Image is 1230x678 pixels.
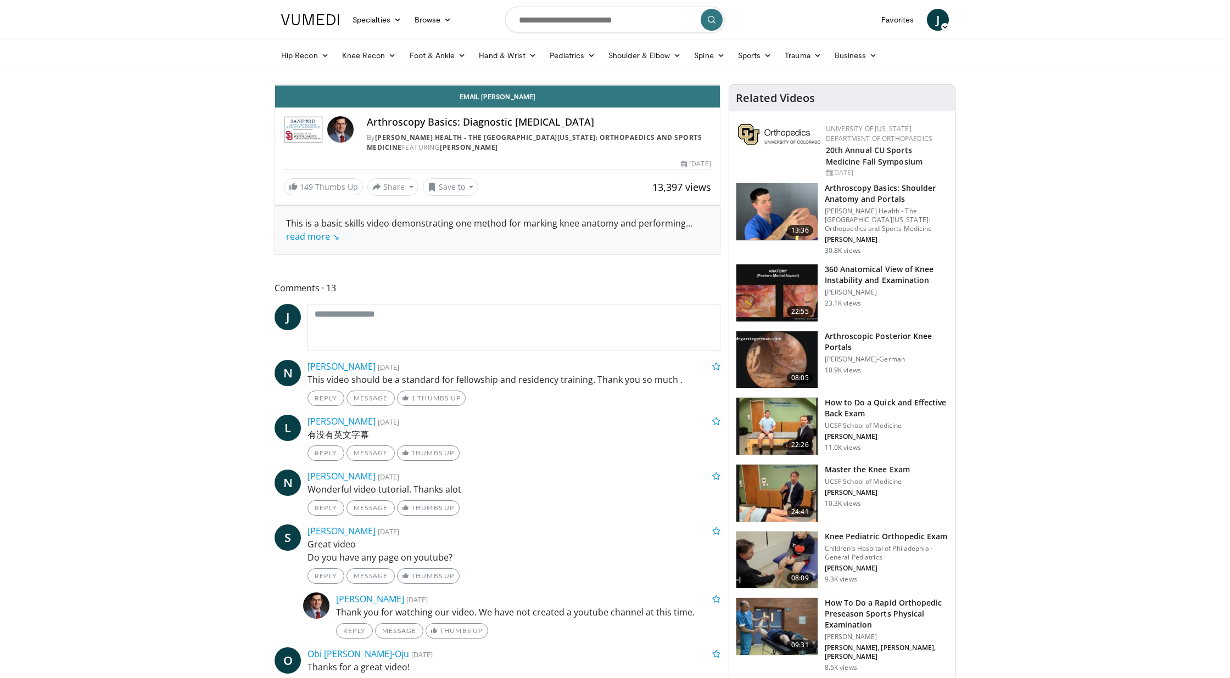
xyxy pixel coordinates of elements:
[336,44,403,66] a: Knee Recon
[336,606,720,619] p: Thank you for watching our video. We have not created a youtube channel at this time.
[787,372,813,383] span: 08:05
[787,640,813,651] span: 09:31
[826,124,932,143] a: University of [US_STATE] Department of Orthopaedics
[275,85,720,86] video-js: Video Player
[825,355,948,364] p: [PERSON_NAME]-German
[825,432,948,441] p: [PERSON_NAME]
[336,623,373,639] a: Reply
[652,180,711,194] span: 13,397 views
[736,531,948,589] a: 08:09 Knee Pediatric Orthopedic Exam Children’s Hospital of Philadephia - General Pediatrics [PER...
[327,116,354,143] img: Avatar
[736,183,818,240] img: 9534a039-0eaa-4167-96cf-d5be049a70d8.150x105_q85_crop-smart_upscale.jpg
[367,116,711,128] h4: Arthroscopy Basics: Diagnostic [MEDICAL_DATA]
[505,7,725,33] input: Search topics, interventions
[825,564,948,573] p: [PERSON_NAME]
[736,397,948,455] a: 22:26 How to Do a Quick and Effective Back Exam UCSF School of Medicine [PERSON_NAME] 11.0K views
[825,183,948,205] h3: Arthroscopy Basics: Shoulder Anatomy and Portals
[787,506,813,517] span: 24:41
[397,391,466,406] a: 1 Thumbs Up
[825,331,948,353] h3: Arthroscopic Posterior Knee Portals
[375,623,423,639] a: Message
[284,178,363,195] a: 149 Thumbs Up
[825,235,948,244] p: [PERSON_NAME]
[307,373,720,386] p: This video should be a standard for fellowship and residency training. Thank you so much .
[307,648,409,660] a: Obi [PERSON_NAME]-Oju
[825,264,948,286] h3: 360 Anatomical View of Knee Instability and Examination
[346,500,395,516] a: Message
[367,133,711,152] div: By FEATURING
[736,331,948,389] a: 08:05 Arthroscopic Posterior Knee Portals [PERSON_NAME]-German 10.9K views
[286,217,692,242] span: ...
[825,544,948,562] p: Children’s Hospital of Philadephia - General Pediatrics
[440,143,498,152] a: [PERSON_NAME]
[378,362,399,372] small: [DATE]
[825,477,910,486] p: UCSF School of Medicine
[787,439,813,450] span: 22:26
[825,246,861,255] p: 30.8K views
[736,331,818,388] img: 06234ec1-9449-4fdc-a1ec-369a50591d94.150x105_q85_crop-smart_upscale.jpg
[825,597,948,630] h3: How To Do a Rapid Orthopedic Preseason Sports Physical Examination
[307,470,376,482] a: [PERSON_NAME]
[825,443,861,452] p: 11.0K views
[275,470,301,496] a: N
[826,145,923,167] a: 20th Annual CU Sports Medicine Fall Symposium
[403,44,473,66] a: Foot & Ankle
[825,663,857,672] p: 8.5K views
[825,531,948,542] h3: Knee Pediatric Orthopedic Exam
[778,44,828,66] a: Trauma
[426,623,488,639] a: Thumbs Up
[286,217,709,243] div: This is a basic skills video demonstrating one method for marking knee anatomy and performing
[825,643,948,661] p: [PERSON_NAME], [PERSON_NAME], [PERSON_NAME]
[307,483,720,496] p: Wonderful video tutorial. Thanks alot
[286,230,339,242] a: read more ↘
[828,44,884,66] a: Business
[731,44,779,66] a: Sports
[307,500,344,516] a: Reply
[397,568,459,584] a: Thumbs Up
[787,573,813,584] span: 08:09
[825,397,948,419] h3: How to Do a Quick and Effective Back Exam
[284,116,323,143] img: Sanford Health - The University of South Dakota School of Medicine: Orthopaedics and Sports Medicine
[736,532,818,589] img: 07f39ecc-9ec5-4f2d-bf21-752d46520d3f.150x105_q85_crop-smart_upscale.jpg
[423,178,479,196] button: Save to
[736,598,818,655] img: d8b1f0ff-135c-420c-896e-84d5a2cb23b7.150x105_q85_crop-smart_upscale.jpg
[275,86,720,108] a: Email [PERSON_NAME]
[346,391,395,406] a: Message
[367,133,702,152] a: [PERSON_NAME] Health - The [GEOGRAPHIC_DATA][US_STATE]: Orthopaedics and Sports Medicine
[738,124,820,145] img: 355603a8-37da-49b6-856f-e00d7e9307d3.png.150x105_q85_autocrop_double_scale_upscale_version-0.2.png
[300,182,313,192] span: 149
[875,9,920,31] a: Favorites
[275,360,301,386] a: N
[543,44,602,66] a: Pediatrics
[307,568,344,584] a: Reply
[826,168,946,178] div: [DATE]
[275,44,336,66] a: Hip Recon
[275,647,301,674] a: O
[825,207,948,233] p: [PERSON_NAME] Health - The [GEOGRAPHIC_DATA][US_STATE]: Orthopaedics and Sports Medicine
[307,360,376,372] a: [PERSON_NAME]
[411,394,416,402] span: 1
[825,288,948,297] p: [PERSON_NAME]
[825,299,861,308] p: 23.1K views
[378,527,399,536] small: [DATE]
[275,281,720,295] span: Comments 13
[281,14,339,25] img: VuMedi Logo
[411,649,433,659] small: [DATE]
[825,499,861,508] p: 10.3K views
[378,417,399,427] small: [DATE]
[736,92,815,105] h4: Related Videos
[346,445,395,461] a: Message
[397,500,459,516] a: Thumbs Up
[275,415,301,441] a: L
[927,9,949,31] a: J
[408,9,459,31] a: Browse
[406,595,428,604] small: [DATE]
[275,524,301,551] a: S
[307,525,376,537] a: [PERSON_NAME]
[307,391,344,406] a: Reply
[736,597,948,672] a: 09:31 How To Do a Rapid Orthopedic Preseason Sports Physical Examination [PERSON_NAME] [PERSON_NA...
[825,421,948,430] p: UCSF School of Medicine
[336,593,404,605] a: [PERSON_NAME]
